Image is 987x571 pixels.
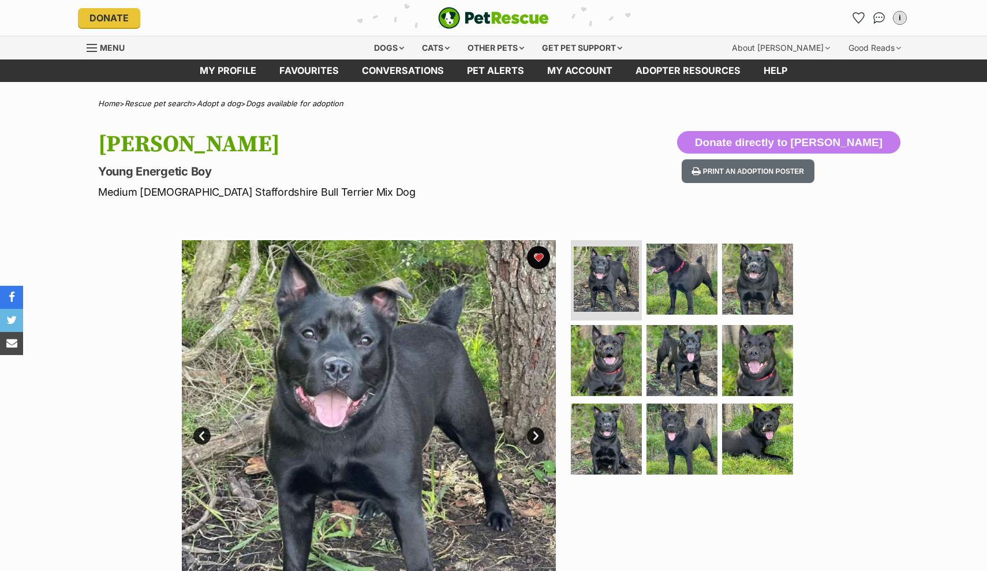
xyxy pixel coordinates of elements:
img: Photo of Spencer [646,325,717,396]
a: Prev [193,427,211,445]
h1: [PERSON_NAME] [98,131,586,158]
a: Menu [87,36,133,57]
a: Adopt a dog [197,99,241,108]
img: Photo of Spencer [646,404,717,475]
a: My account [536,59,624,82]
img: Photo of Spencer [722,404,793,475]
a: Pet alerts [455,59,536,82]
button: favourite [527,246,550,269]
img: Photo of Spencer [571,325,642,396]
div: i [894,12,906,24]
img: Photo of Spencer [722,244,793,315]
img: chat-41dd97257d64d25036548639549fe6c8038ab92f7586957e7f3b1b290dea8141.svg [873,12,885,24]
a: PetRescue [438,7,549,29]
div: Cats [414,36,458,59]
a: Conversations [870,9,888,27]
a: Dogs available for adoption [246,99,343,108]
a: Home [98,99,119,108]
img: Photo of Spencer [646,244,717,315]
div: Dogs [366,36,412,59]
a: Next [527,427,544,445]
a: Favourites [849,9,868,27]
p: Medium [DEMOGRAPHIC_DATA] Staffordshire Bull Terrier Mix Dog [98,184,586,200]
img: Photo of Spencer [571,404,642,475]
div: Get pet support [534,36,630,59]
img: logo-e224e6f780fb5917bec1dbf3a21bbac754714ae5b6737aabdf751b685950b380.svg [438,7,549,29]
a: Donate [78,8,140,28]
img: Photo of Spencer [722,325,793,396]
a: Rescue pet search [125,99,192,108]
a: My profile [188,59,268,82]
button: Print an adoption poster [682,159,814,183]
p: Young Energetic Boy [98,163,586,180]
div: Other pets [459,36,532,59]
a: Adopter resources [624,59,752,82]
div: About [PERSON_NAME] [724,36,838,59]
a: Help [752,59,799,82]
a: Favourites [268,59,350,82]
ul: Account quick links [849,9,909,27]
span: Menu [100,43,125,53]
a: conversations [350,59,455,82]
img: Photo of Spencer [574,247,639,312]
div: Good Reads [840,36,909,59]
button: My account [891,9,909,27]
div: > > > [69,99,918,108]
button: Donate directly to [PERSON_NAME] [677,131,900,154]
